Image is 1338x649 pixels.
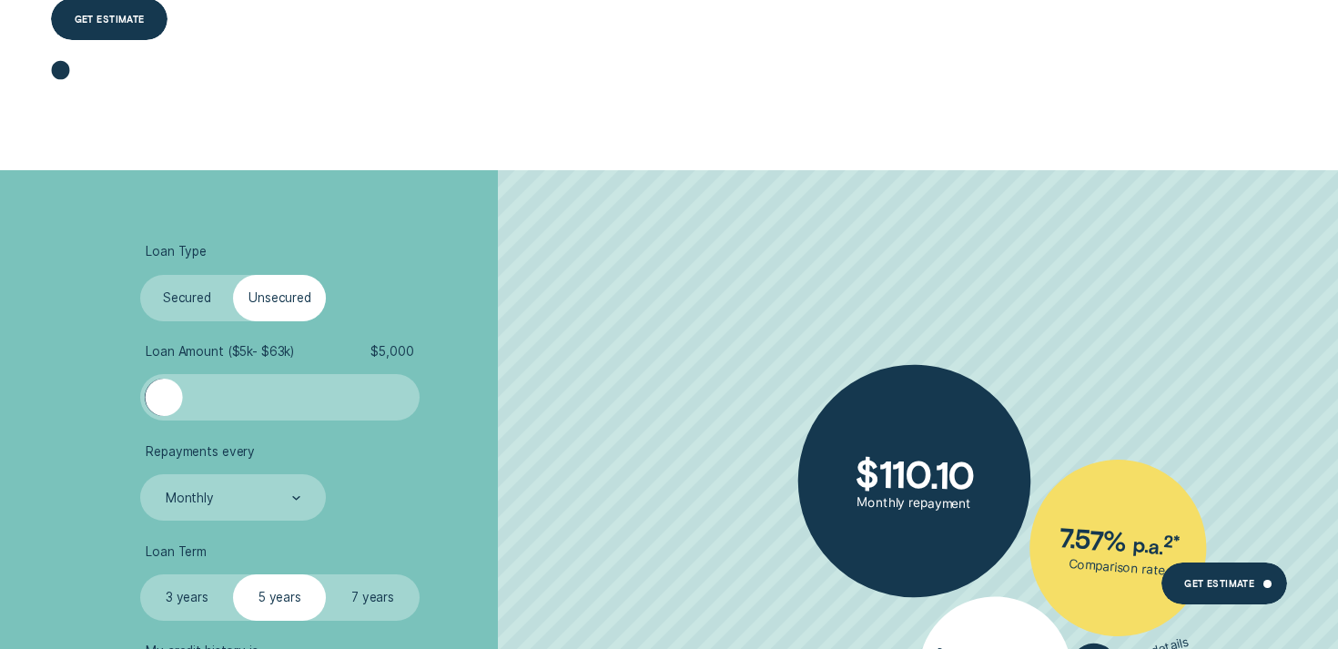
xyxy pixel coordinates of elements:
label: Secured [140,275,233,321]
span: Loan Amount ( $5k - $63k ) [146,344,294,360]
span: $ 5,000 [370,344,413,360]
span: Repayments every [146,444,255,460]
div: Monthly [166,491,214,506]
label: 7 years [326,574,419,621]
label: 3 years [140,574,233,621]
a: Get estimate [1161,563,1287,604]
label: Unsecured [233,275,326,321]
span: Loan Type [146,244,207,259]
label: 5 years [233,574,326,621]
span: Loan Term [146,544,207,560]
